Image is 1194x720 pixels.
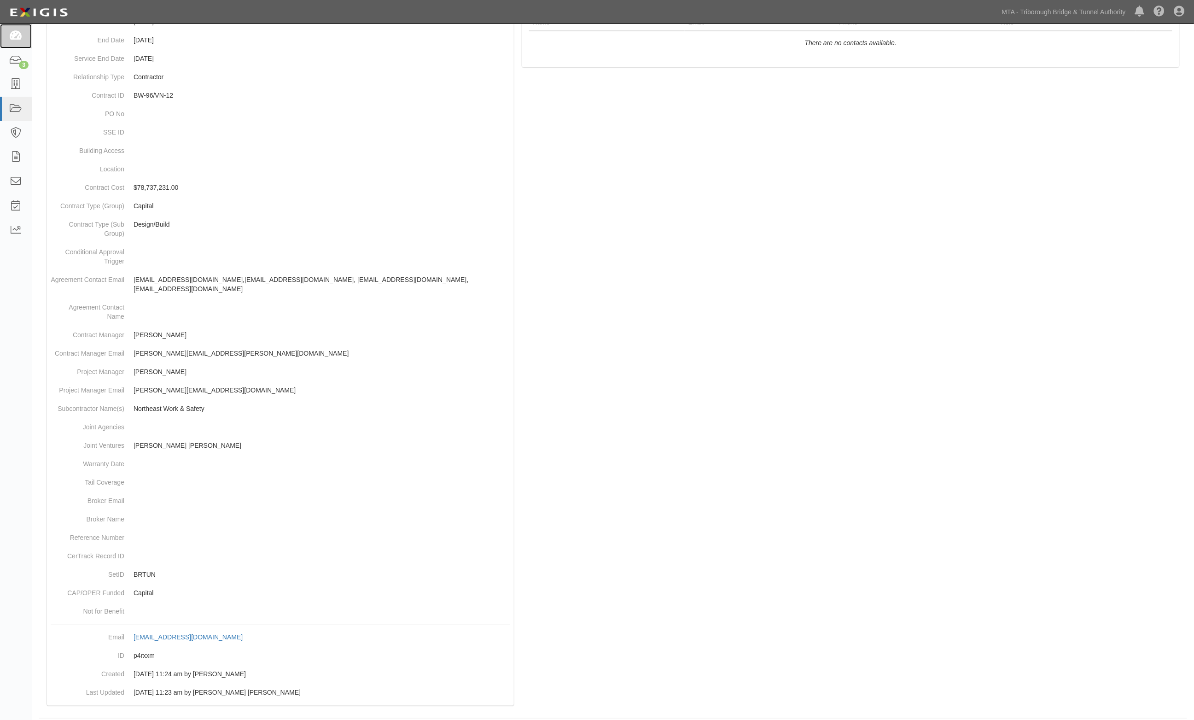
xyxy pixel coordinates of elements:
dt: Building Access [51,141,124,155]
dt: Relationship Type [51,68,124,82]
p: [PERSON_NAME] [PERSON_NAME] [134,441,510,450]
p: [PERSON_NAME] [134,367,510,376]
dd: [DATE] 11:24 am by [PERSON_NAME] [51,665,510,684]
dt: Email [51,628,124,642]
p: Capital [134,201,510,211]
dt: ID [51,647,124,661]
dt: Last Updated [51,684,124,697]
dt: Contract Manager Email [51,344,124,358]
dt: End Date [51,31,124,45]
p: Northeast Work & Safety [134,404,510,413]
p: [PERSON_NAME][EMAIL_ADDRESS][DOMAIN_NAME] [134,386,510,395]
dt: PO No [51,105,124,118]
dt: Joint Agencies [51,418,124,432]
dt: Broker Email [51,492,124,505]
dd: [DATE] [51,31,510,49]
dt: Reference Number [51,528,124,542]
img: Logo [7,4,70,21]
a: [EMAIL_ADDRESS][DOMAIN_NAME] [134,634,253,641]
dt: Joint Ventures [51,436,124,450]
dt: Created [51,665,124,679]
div: [EMAIL_ADDRESS][DOMAIN_NAME] [134,633,243,642]
i: Help Center - Complianz [1154,6,1165,18]
dt: Contract Type (Group) [51,197,124,211]
dt: Project Manager Email [51,381,124,395]
dt: Contract Type (Sub Group) [51,215,124,238]
a: MTA - Triborough Bridge & Tunnel Authority [997,3,1130,21]
dt: Agreement Contact Email [51,270,124,284]
p: BRTUN [134,570,510,579]
dt: Contract Manager [51,326,124,340]
div: 3 [19,61,29,69]
dt: Broker Name [51,510,124,524]
dt: Agreement Contact Name [51,298,124,321]
dt: CAP/OPER Funded [51,584,124,597]
dt: Contract ID [51,86,124,100]
dt: Not for Benefit [51,602,124,616]
dt: Service End Date [51,49,124,63]
dt: Contract Cost [51,178,124,192]
p: [PERSON_NAME] [134,330,510,340]
dt: Conditional Approval Trigger [51,243,124,266]
dd: [DATE] [51,49,510,68]
p: Design/Build [134,220,510,229]
p: Capital [134,588,510,597]
p: BW-96/VN-12 [134,91,510,100]
dt: Subcontractor Name(s) [51,399,124,413]
p: $78,737,231.00 [134,183,510,192]
dd: Contractor [51,68,510,86]
dt: Warranty Date [51,455,124,468]
dt: CerTrack Record ID [51,547,124,561]
dt: Tail Coverage [51,473,124,487]
p: [EMAIL_ADDRESS][DOMAIN_NAME],[EMAIL_ADDRESS][DOMAIN_NAME], [EMAIL_ADDRESS][DOMAIN_NAME], [EMAIL_A... [134,275,510,293]
dt: Project Manager [51,363,124,376]
dt: SetID [51,565,124,579]
dd: p4rxxm [51,647,510,665]
dt: Location [51,160,124,174]
dt: SSE ID [51,123,124,137]
dd: [DATE] 11:23 am by [PERSON_NAME] [PERSON_NAME] [51,684,510,702]
p: [PERSON_NAME][EMAIL_ADDRESS][PERSON_NAME][DOMAIN_NAME] [134,349,510,358]
i: There are no contacts available. [805,39,897,47]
